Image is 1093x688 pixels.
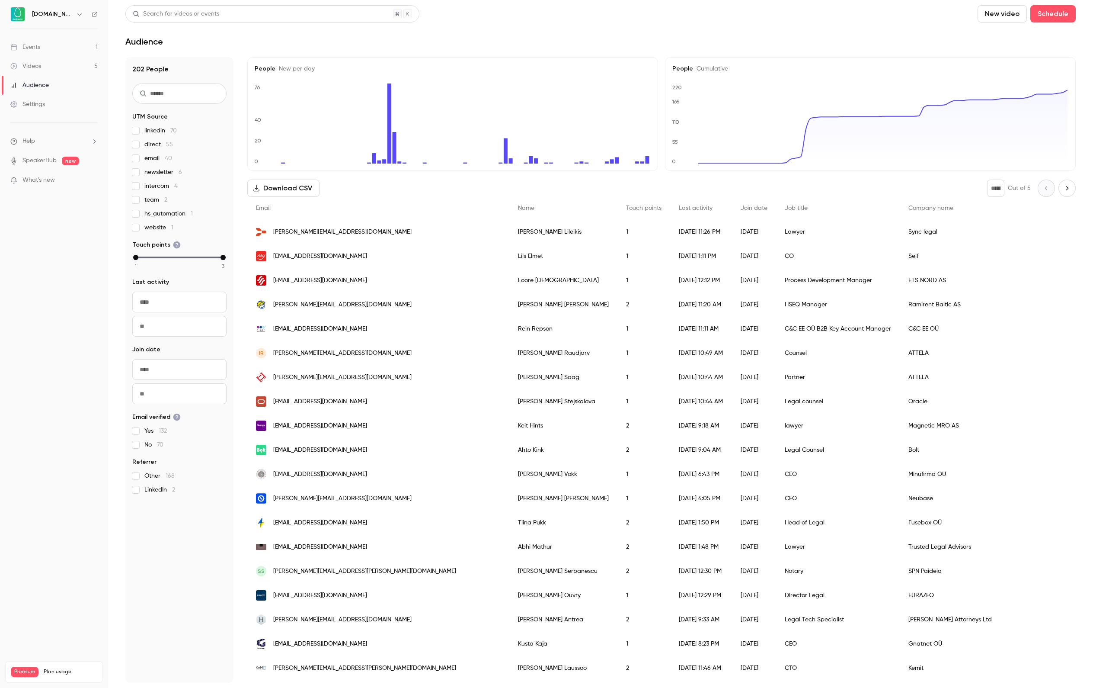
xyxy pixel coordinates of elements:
[732,632,776,656] div: [DATE]
[732,365,776,389] div: [DATE]
[670,462,732,486] div: [DATE] 6:43 PM
[672,99,680,105] text: 165
[144,182,178,190] span: intercom
[670,268,732,293] div: [DATE] 12:12 PM
[132,241,181,249] span: Touch points
[133,255,138,260] div: min
[166,473,175,479] span: 168
[617,486,670,511] div: 1
[44,669,97,675] span: Plan usage
[732,341,776,365] div: [DATE]
[1008,184,1031,193] p: Out of 5
[670,341,732,365] div: [DATE] 10:49 AM
[144,440,163,449] span: No
[617,656,670,680] div: 2
[732,438,776,462] div: [DATE]
[256,372,266,383] img: attela.ee
[670,438,732,462] div: [DATE] 9:04 AM
[132,345,160,354] span: Join date
[273,325,367,334] span: [EMAIL_ADDRESS][DOMAIN_NAME]
[509,389,617,414] div: [PERSON_NAME] Stejskalova
[776,608,900,632] div: Legal Tech Specialist
[776,511,900,535] div: Head of Legal
[10,100,45,109] div: Settings
[509,462,617,486] div: [PERSON_NAME] Vokk
[132,292,227,312] input: From
[732,389,776,414] div: [DATE]
[617,632,670,656] div: 1
[62,157,79,165] span: new
[10,81,49,90] div: Audience
[273,543,367,552] span: [EMAIL_ADDRESS][DOMAIN_NAME]
[22,176,55,185] span: What's new
[144,196,167,204] span: team
[273,397,367,406] span: [EMAIL_ADDRESS][DOMAIN_NAME]
[670,293,732,317] div: [DATE] 11:20 AM
[776,462,900,486] div: CEO
[11,667,38,677] span: Premium
[776,365,900,389] div: Partner
[273,276,367,285] span: [EMAIL_ADDRESS][DOMAIN_NAME]
[255,64,651,73] h5: People
[273,518,367,527] span: [EMAIL_ADDRESS][DOMAIN_NAME]
[617,317,670,341] div: 1
[617,511,670,535] div: 2
[144,126,177,135] span: linkedin
[273,567,456,576] span: [PERSON_NAME][EMAIL_ADDRESS][PERSON_NAME][DOMAIN_NAME]
[273,446,367,455] span: [EMAIL_ADDRESS][DOMAIN_NAME]
[617,341,670,365] div: 1
[256,445,266,455] img: bolt.eu
[32,10,73,19] h6: [DOMAIN_NAME]
[144,485,175,494] span: LinkedIn
[732,656,776,680] div: [DATE]
[133,10,219,19] div: Search for videos or events
[670,511,732,535] div: [DATE] 1:50 PM
[273,373,412,382] span: [PERSON_NAME][EMAIL_ADDRESS][DOMAIN_NAME]
[509,438,617,462] div: Ahto Kink
[670,414,732,438] div: [DATE] 9:18 AM
[908,205,953,211] span: Company name
[509,414,617,438] div: Keit Hints
[670,535,732,559] div: [DATE] 1:48 PM
[617,462,670,486] div: 1
[509,559,617,583] div: [PERSON_NAME] Serbanescu
[509,608,617,632] div: [PERSON_NAME] Antrea
[679,205,713,211] span: Last activity
[256,227,266,237] img: sync.legal
[273,421,367,431] span: [EMAIL_ADDRESS][DOMAIN_NAME]
[693,66,728,72] span: Cumulative
[255,138,261,144] text: 20
[256,518,266,528] img: fusebox.energy
[254,158,258,164] text: 0
[509,656,617,680] div: [PERSON_NAME] Laussoo
[256,614,266,625] img: hannessnellman.com
[10,62,41,71] div: Videos
[221,255,226,260] div: max
[256,493,266,504] img: neubase.co
[670,632,732,656] div: [DATE] 8:23 PM
[273,349,412,358] span: [PERSON_NAME][EMAIL_ADDRESS][DOMAIN_NAME]
[171,225,173,231] span: 1
[144,140,173,149] span: direct
[256,663,266,673] img: kemit.ee
[273,252,367,261] span: [EMAIL_ADDRESS][DOMAIN_NAME]
[159,428,167,434] span: 132
[509,341,617,365] div: [PERSON_NAME] Raudjärv
[672,158,676,164] text: 0
[732,583,776,608] div: [DATE]
[256,251,266,261] img: myfitness.ee
[776,559,900,583] div: Notary
[785,205,808,211] span: Job title
[256,299,266,310] img: ramirent.ee
[518,205,534,211] span: Name
[509,244,617,268] div: Liis Elmet
[732,220,776,244] div: [DATE]
[132,458,157,466] span: Referrer
[273,664,456,673] span: [PERSON_NAME][EMAIL_ADDRESS][PERSON_NAME][DOMAIN_NAME]
[617,559,670,583] div: 2
[670,389,732,414] div: [DATE] 10:44 AM
[672,139,678,145] text: 55
[509,220,617,244] div: [PERSON_NAME] Lileikis
[672,64,1068,73] h5: People
[144,154,172,163] span: email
